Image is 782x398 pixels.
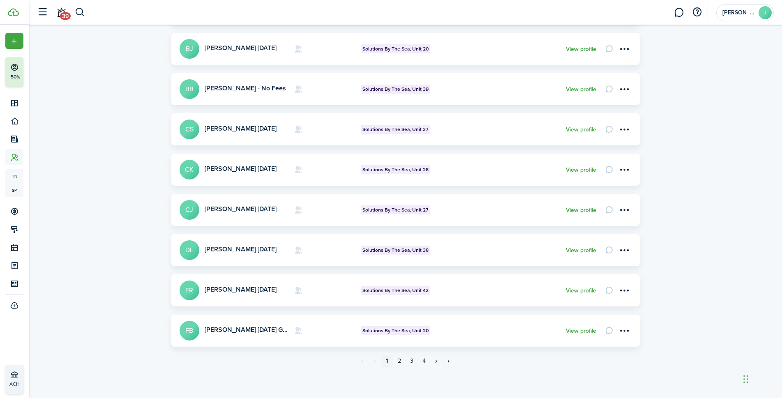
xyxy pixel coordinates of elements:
[180,240,199,260] a: DL
[443,355,455,367] a: Last
[566,247,596,254] a: View profile
[5,169,23,183] a: tn
[362,287,429,294] span: Solutions By The Sea, Unit 42
[566,86,596,93] a: View profile
[53,2,69,23] a: Notifications
[362,166,429,173] span: Solutions By The Sea, Unit 28
[180,281,199,300] a: FR
[618,243,632,257] button: Open menu
[180,321,199,340] a: FB
[618,42,632,56] button: Open menu
[759,6,772,19] avatar-text: J
[205,325,309,334] a: [PERSON_NAME] [DATE] GEO Mthly
[8,8,19,16] img: TenantCloud
[362,85,429,93] span: Solutions By The Sea, Unit 39
[180,39,199,59] a: BJ
[362,327,429,334] span: Solutions By The Sea, Unit 20
[381,355,393,367] a: 1
[75,5,85,19] button: Search
[180,79,199,99] a: BB
[356,355,369,367] a: First
[671,2,687,23] a: Messaging
[362,246,429,254] span: Solutions By The Sea, Unit 38
[369,355,381,367] a: Previous
[618,163,632,177] button: Open menu
[362,206,428,214] span: Solutions By The Sea, Unit 27
[566,288,596,294] a: View profile
[60,12,71,20] span: 39
[722,10,755,16] span: Joseph
[566,167,596,173] a: View profile
[618,82,632,96] button: Open menu
[205,164,277,173] a: [PERSON_NAME] [DATE]
[9,380,58,388] p: ACH
[205,244,277,254] a: [PERSON_NAME] [DATE]
[180,160,199,179] a: CK
[618,283,632,297] button: Open menu
[406,355,418,367] a: 3
[645,309,782,398] iframe: Chat Widget
[5,183,23,197] a: sp
[5,33,23,49] button: Open menu
[205,285,277,294] a: [PERSON_NAME] [DATE]
[690,5,704,19] button: Open resource center
[430,355,443,367] a: Next
[618,203,632,217] button: Open menu
[362,126,428,133] span: Solutions By The Sea, Unit 37
[205,204,277,214] a: [PERSON_NAME] [DATE]
[566,328,596,334] a: View profile
[743,367,748,391] div: Drag
[180,200,199,220] a: CJ
[566,127,596,133] a: View profile
[10,74,21,81] p: 50%
[393,355,406,367] a: 2
[566,207,596,214] a: View profile
[566,46,596,53] a: View profile
[35,5,50,20] button: Open sidebar
[205,83,286,93] a: [PERSON_NAME] - No Fees
[205,43,277,53] a: [PERSON_NAME] [DATE]
[180,120,199,139] a: CS
[418,355,430,367] a: 4
[618,324,632,338] button: Open menu
[362,45,429,53] span: Solutions By The Sea, Unit 20
[618,122,632,136] button: Open menu
[5,365,23,394] a: ACH
[205,124,277,133] a: [PERSON_NAME] [DATE]
[5,57,74,87] button: 50%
